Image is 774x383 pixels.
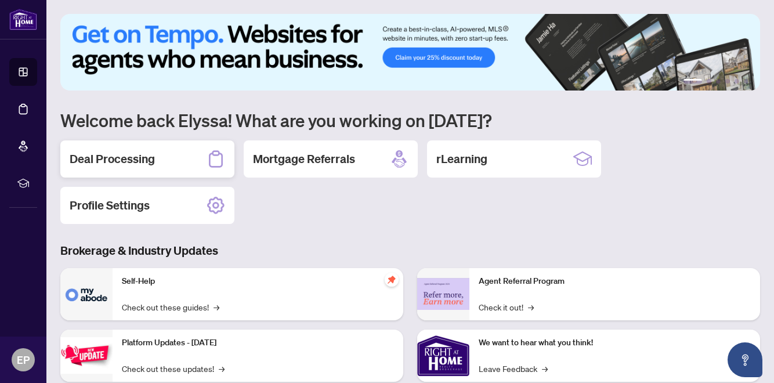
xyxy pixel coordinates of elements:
[60,109,760,131] h1: Welcome back Elyssa! What are you working on [DATE]?
[417,330,469,382] img: We want to hear what you think!
[60,14,760,91] img: Slide 0
[744,79,748,84] button: 6
[479,275,751,288] p: Agent Referral Program
[9,9,37,30] img: logo
[253,151,355,167] h2: Mortgage Referrals
[70,151,155,167] h2: Deal Processing
[417,278,469,310] img: Agent Referral Program
[683,79,702,84] button: 1
[60,243,760,259] h3: Brokerage & Industry Updates
[60,337,113,374] img: Platform Updates - July 21, 2025
[707,79,711,84] button: 2
[542,362,548,375] span: →
[219,362,225,375] span: →
[60,268,113,320] img: Self-Help
[528,301,534,313] span: →
[385,273,399,287] span: pushpin
[436,151,487,167] h2: rLearning
[122,337,394,349] p: Platform Updates - [DATE]
[70,197,150,214] h2: Profile Settings
[122,362,225,375] a: Check out these updates!→
[725,79,730,84] button: 4
[122,301,219,313] a: Check out these guides!→
[716,79,721,84] button: 3
[214,301,219,313] span: →
[728,342,762,377] button: Open asap
[479,301,534,313] a: Check it out!→
[479,337,751,349] p: We want to hear what you think!
[735,79,739,84] button: 5
[479,362,548,375] a: Leave Feedback→
[17,352,30,368] span: EP
[122,275,394,288] p: Self-Help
